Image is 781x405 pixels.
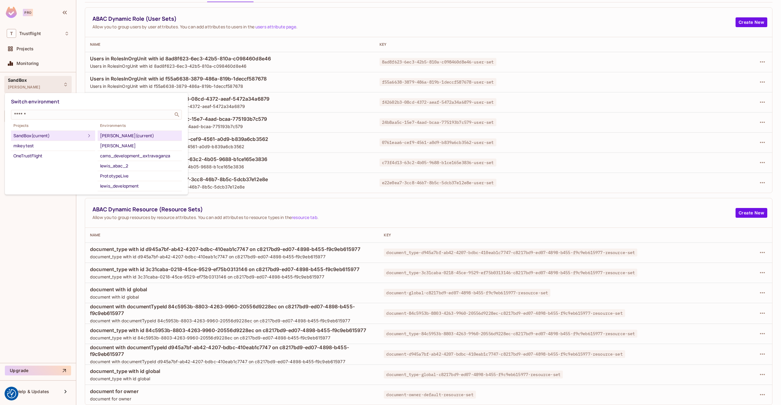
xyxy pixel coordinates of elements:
[100,162,179,170] div: lewis_abac_2
[7,389,16,398] button: Consent Preferences
[13,132,85,139] div: SandBox (current)
[7,389,16,398] img: Revisit consent button
[11,98,59,105] span: Switch environment
[100,142,179,149] div: [PERSON_NAME]
[13,142,93,149] div: mikeytest
[100,152,179,159] div: cams_development_extravaganza
[13,152,93,159] div: OneTrustFlight
[100,132,179,139] div: [PERSON_NAME] (current)
[98,123,182,128] span: Environments
[100,182,179,190] div: lewis_development
[100,172,179,180] div: PrototypeLive
[11,123,95,128] span: Projects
